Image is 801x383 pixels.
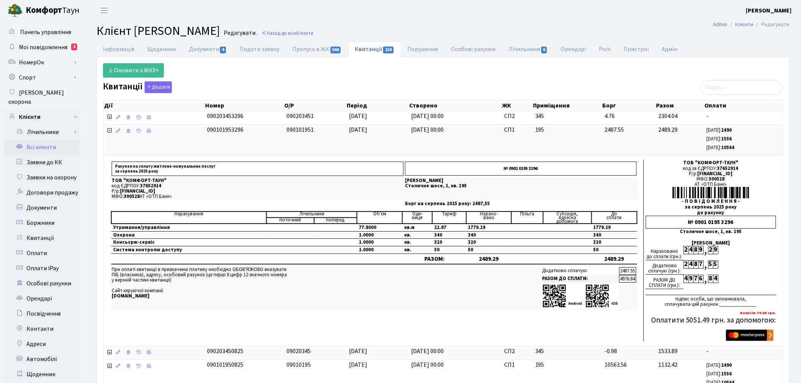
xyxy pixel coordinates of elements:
button: Квитанції [145,81,172,93]
span: 1132.42 [659,361,678,369]
b: 2490 [722,362,732,369]
a: [PERSON_NAME] охорона [4,85,79,109]
span: - [707,347,780,356]
span: 37652914 [717,165,739,172]
b: 10564 [722,144,735,151]
span: 090101951 [287,126,314,134]
td: 1779.29 [466,224,512,231]
div: 9 [698,246,703,254]
td: 50 [592,246,637,254]
b: Комфорт [26,4,62,16]
h5: Оплатити 5051.49 грн. за допомогою: [646,316,776,325]
span: [DATE] 00:00 [411,361,444,369]
td: Нарахо- вано [466,212,512,224]
div: 8 [693,260,698,269]
span: 1533.89 [659,347,678,355]
th: Приміщення [532,100,602,111]
a: Оновити з ЖКХ+ [103,63,164,78]
div: підпис особи, що заповнювала, сплачувала цей рахунок ______________ [646,295,776,307]
td: кв. [402,231,432,239]
a: Документи [4,200,79,215]
td: кв. [402,239,432,246]
a: Спорт [4,70,79,85]
div: 7 [698,260,703,269]
td: Об'єм [357,212,402,224]
nav: breadcrumb [702,17,801,33]
b: [DOMAIN_NAME] [112,293,150,299]
a: Договори продажу [4,185,79,200]
span: [DATE] 00:00 [411,126,444,134]
a: [PERSON_NAME] [746,6,792,15]
div: Додатково сплачую (грн.): [646,260,684,275]
span: [DATE] 00:00 [411,112,444,120]
td: Тариф [432,212,466,224]
td: РАЗОМ ДО СПЛАТИ: [542,275,619,283]
a: Квитанції [348,41,401,57]
div: № 0901 0195 3296 [646,216,776,229]
a: Лічильники [502,41,554,57]
div: 4 [713,275,718,283]
a: Заявки до КК [4,155,79,170]
th: ЖК [502,100,533,111]
img: apps-qrcodes.png [542,284,618,308]
small: [DATE]: [707,371,732,377]
small: [DATE]: [707,144,735,151]
a: Додати [143,80,172,93]
div: ТОВ "КОМФОРТ-ТАУН" [646,160,776,165]
td: 340 [466,231,512,239]
a: Пропуск в ЖК [286,41,348,57]
span: 09020345 [287,347,311,355]
td: Субсидія, адресна допомога [543,212,592,224]
th: Створено [408,100,502,111]
a: Оплати iPay [4,261,79,276]
div: - П О В І Д О М Л Е Н Н Я - [646,199,776,204]
div: 4 [684,275,689,283]
div: 6 [698,275,703,283]
a: Особові рахунки [444,41,502,57]
span: [FINANCIAL_ID] [697,170,732,177]
span: 6 [541,47,547,53]
div: 9 [689,275,693,283]
span: [DATE] [349,347,367,355]
td: 340 [432,231,466,239]
p: Столичне шосе, 1, кв. 195 [405,184,637,188]
a: Орендарі [4,291,79,306]
b: Комісія: 74.65 грн. [740,310,776,316]
div: [PERSON_NAME] [646,240,776,246]
a: Клієнти [736,20,754,28]
span: 4 [220,47,226,53]
a: Інформація [97,41,141,57]
span: [DATE] [349,112,367,120]
div: 2 [708,246,713,254]
a: Панель управління [4,25,79,40]
td: Пільга [511,212,543,224]
button: Переключити навігацію [95,4,114,17]
small: [DATE]: [707,362,732,369]
td: поточний [266,218,314,224]
th: О/Р [284,100,346,111]
a: Порушення [401,41,444,57]
a: Контакти [4,321,79,336]
td: 340 [592,231,637,239]
a: Адмін [656,41,684,57]
td: 77.8000 [357,224,402,231]
td: 1.0000 [357,239,402,246]
span: 090203450825 [207,347,244,355]
th: Борг [602,100,656,111]
div: АТ «ОТП Банк» [646,182,776,187]
span: Клієнти [296,30,313,37]
input: Пошук... [700,80,782,95]
a: Пристрої [617,41,656,57]
span: 090101953296 [207,126,244,134]
a: Щоденник [141,41,182,57]
a: Лічильники [9,125,79,140]
p: [PERSON_NAME] [405,178,637,183]
span: [DATE] [349,126,367,134]
b: 1556 [722,135,732,142]
li: Редагувати [754,20,790,29]
a: НомерОк [4,55,79,70]
span: Клієнт [PERSON_NAME] [97,22,220,40]
span: 345 [535,112,598,121]
a: Щоденник [4,367,79,382]
p: № 0901 0195 3296 [405,162,637,176]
